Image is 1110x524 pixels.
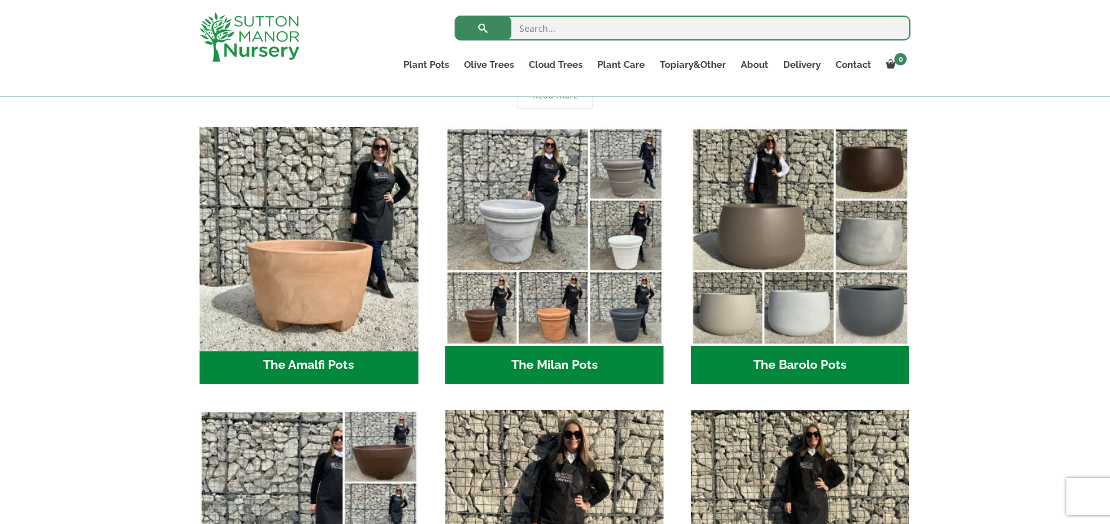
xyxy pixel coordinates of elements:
[590,56,652,74] a: Plant Care
[455,16,910,40] input: Search...
[533,91,578,100] span: Read more
[733,56,776,74] a: About
[200,346,418,384] h2: The Amalfi Pots
[894,53,907,65] span: 0
[200,12,299,62] img: logo
[396,56,456,74] a: Plant Pots
[200,127,418,384] a: Visit product category The Amalfi Pots
[691,127,910,384] a: Visit product category The Barolo Pots
[691,127,910,346] img: The Barolo Pots
[879,56,910,74] a: 0
[691,346,910,384] h2: The Barolo Pots
[828,56,879,74] a: Contact
[445,127,664,346] img: The Milan Pots
[445,346,664,384] h2: The Milan Pots
[194,121,423,351] img: The Amalfi Pots
[445,127,664,384] a: Visit product category The Milan Pots
[521,56,590,74] a: Cloud Trees
[652,56,733,74] a: Topiary&Other
[456,56,521,74] a: Olive Trees
[776,56,828,74] a: Delivery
